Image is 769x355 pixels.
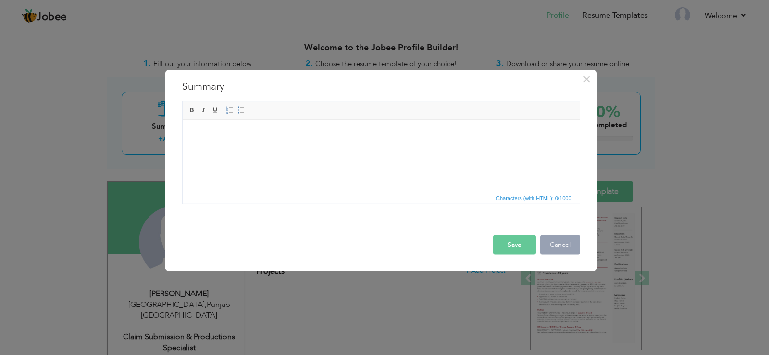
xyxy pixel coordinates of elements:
[493,235,536,254] button: Save
[224,105,235,115] a: Insert/Remove Numbered List
[210,105,221,115] a: Underline
[494,194,573,202] span: Characters (with HTML): 0/1000
[583,70,591,87] span: ×
[494,194,574,202] div: Statistics
[540,235,580,254] button: Cancel
[187,105,198,115] a: Bold
[198,105,209,115] a: Italic
[182,79,580,94] h3: Summary
[579,71,595,86] button: Close
[236,105,247,115] a: Insert/Remove Bulleted List
[183,120,580,192] iframe: Rich Text Editor, summaryEditor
